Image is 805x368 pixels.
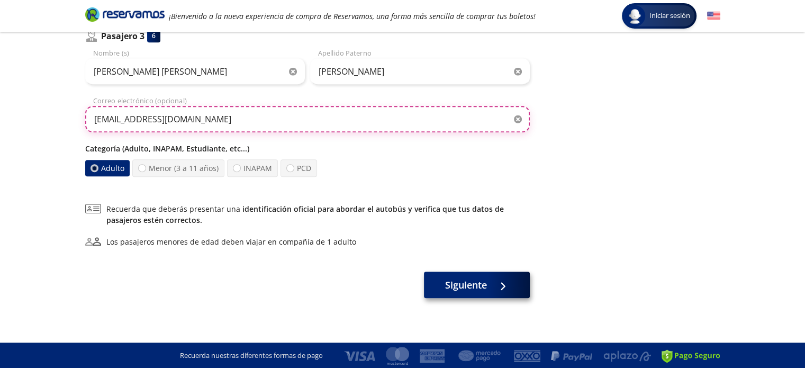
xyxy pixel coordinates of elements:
input: Apellido Paterno [310,58,530,85]
label: PCD [281,159,317,177]
iframe: Messagebird Livechat Widget [744,307,794,357]
p: Pasajero 3 [101,30,144,42]
input: Nombre (s) [85,58,305,85]
span: Siguiente [445,278,487,292]
span: Recuerda que deberás presentar una [106,203,530,226]
p: Categoría (Adulto, INAPAM, Estudiante, etc...) [85,143,530,154]
div: Los pasajeros menores de edad deben viajar en compañía de 1 adulto [106,236,356,247]
div: 6 [147,29,160,42]
button: Siguiente [424,272,530,298]
label: INAPAM [227,159,278,177]
i: Brand Logo [85,6,165,22]
em: ¡Bienvenido a la nueva experiencia de compra de Reservamos, una forma más sencilla de comprar tus... [169,11,536,21]
label: Adulto [85,160,129,176]
p: Recuerda nuestras diferentes formas de pago [180,351,323,361]
a: Brand Logo [85,6,165,25]
span: Iniciar sesión [645,11,694,21]
input: Correo electrónico (opcional) [85,106,530,132]
a: identificación oficial para abordar el autobús y verifica que tus datos de pasajeros estén correc... [106,204,504,225]
label: Menor (3 a 11 años) [132,159,224,177]
button: English [707,10,720,23]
